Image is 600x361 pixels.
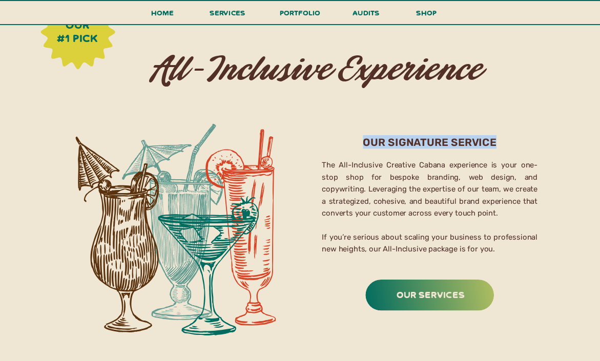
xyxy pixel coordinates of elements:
[52,18,103,46] h3: our #1 pick
[113,52,519,78] h2: All-Inclusive Experience
[210,8,246,18] span: services
[277,7,324,25] a: portfolio
[52,18,103,46] a: our#1 pick
[351,7,381,24] a: audits
[206,7,249,25] a: services
[403,7,451,24] a: shop
[327,135,532,147] h2: Our Signature service
[368,286,493,302] a: Our Services
[147,7,178,25] a: Home
[322,159,537,259] p: The All-Inclusive Creative Cabana experience is your one-stop shop for bespoke branding, web desi...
